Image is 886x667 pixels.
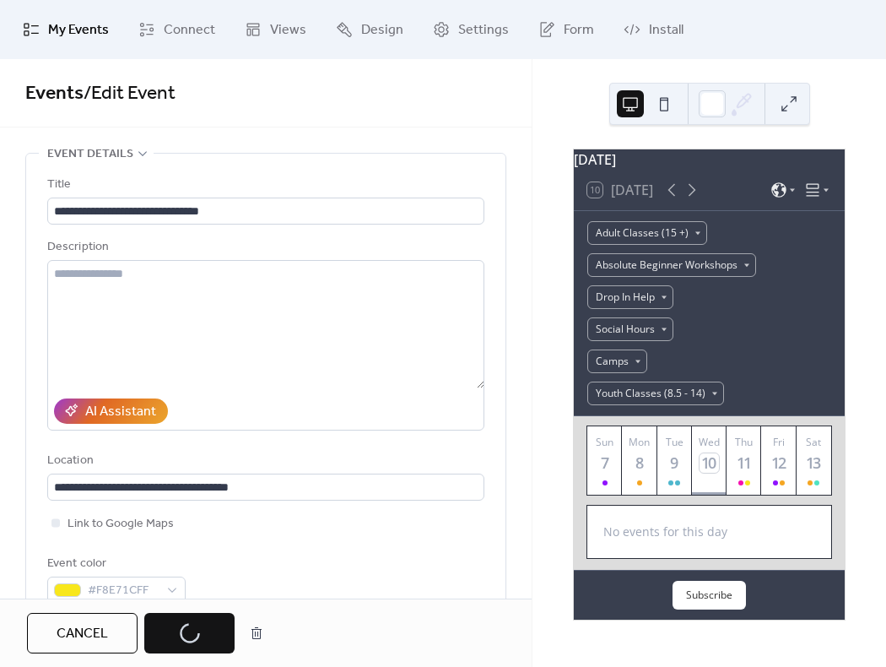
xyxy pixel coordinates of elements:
[630,453,650,473] div: 8
[526,7,607,52] a: Form
[47,175,481,195] div: Title
[420,7,521,52] a: Settings
[84,75,176,112] span: / Edit Event
[735,453,754,473] div: 11
[361,20,403,41] span: Design
[732,435,756,449] div: Thu
[10,7,122,52] a: My Events
[164,20,215,41] span: Connect
[270,20,306,41] span: Views
[54,399,168,424] button: AI Assistant
[657,426,692,495] button: Tue9
[649,20,683,41] span: Install
[25,75,84,112] a: Events
[611,7,696,52] a: Install
[727,426,761,495] button: Thu11
[804,453,824,473] div: 13
[595,453,614,473] div: 7
[622,426,656,495] button: Mon8
[232,7,319,52] a: Views
[700,453,719,473] div: 10
[88,581,159,601] span: #F8E71CFF
[627,435,651,449] div: Mon
[47,237,481,258] div: Description
[692,426,727,495] button: Wed10
[662,435,687,449] div: Tue
[564,20,594,41] span: Form
[697,435,721,449] div: Wed
[27,613,138,653] button: Cancel
[770,453,789,473] div: 12
[85,402,156,422] div: AI Assistant
[590,512,829,551] div: No events for this day
[47,554,182,574] div: Event color
[592,435,617,449] div: Sun
[68,514,174,534] span: Link to Google Maps
[48,20,109,41] span: My Events
[673,581,746,610] button: Subscribe
[458,20,509,41] span: Settings
[587,426,622,495] button: Sun7
[761,426,796,495] button: Fri12
[323,7,416,52] a: Design
[47,451,481,471] div: Location
[766,435,791,449] div: Fri
[574,149,845,170] div: [DATE]
[665,453,684,473] div: 9
[47,144,133,165] span: Event details
[802,435,826,449] div: Sat
[797,426,831,495] button: Sat13
[126,7,228,52] a: Connect
[57,624,108,644] span: Cancel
